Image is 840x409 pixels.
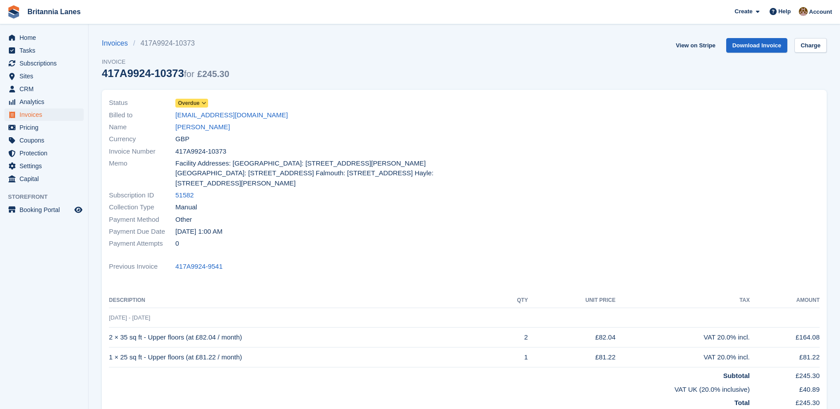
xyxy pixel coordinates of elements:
[175,134,190,144] span: GBP
[109,347,496,367] td: 1 × 25 sq ft - Upper floors (at £81.22 / month)
[102,38,229,49] nav: breadcrumbs
[528,293,615,308] th: Unit Price
[175,98,208,108] a: Overdue
[7,5,20,19] img: stora-icon-8386f47178a22dfd0bd8f6a31ec36ba5ce8667c1dd55bd0f319d3a0aa187defe.svg
[672,38,719,53] a: View on Stripe
[4,70,84,82] a: menu
[615,332,750,343] div: VAT 20.0% incl.
[109,314,150,321] span: [DATE] - [DATE]
[496,347,528,367] td: 1
[19,108,73,121] span: Invoices
[794,38,827,53] a: Charge
[19,160,73,172] span: Settings
[109,381,750,395] td: VAT UK (20.0% inclusive)
[109,293,496,308] th: Description
[750,328,820,347] td: £164.08
[109,262,175,272] span: Previous Invoice
[750,347,820,367] td: £81.22
[4,134,84,147] a: menu
[809,8,832,16] span: Account
[197,69,229,79] span: £245.30
[73,204,84,215] a: Preview store
[19,70,73,82] span: Sites
[175,190,194,201] a: 51582
[750,381,820,395] td: £40.89
[109,110,175,120] span: Billed to
[175,202,197,212] span: Manual
[109,134,175,144] span: Currency
[496,328,528,347] td: 2
[109,215,175,225] span: Payment Method
[528,328,615,347] td: £82.04
[4,44,84,57] a: menu
[184,69,194,79] span: for
[4,57,84,69] a: menu
[19,44,73,57] span: Tasks
[175,215,192,225] span: Other
[19,204,73,216] span: Booking Portal
[8,193,88,201] span: Storefront
[4,31,84,44] a: menu
[175,158,459,189] span: Facility Addresses: [GEOGRAPHIC_DATA]: [STREET_ADDRESS][PERSON_NAME] [GEOGRAPHIC_DATA]: [STREET_A...
[4,147,84,159] a: menu
[109,147,175,157] span: Invoice Number
[4,160,84,172] a: menu
[175,262,223,272] a: 417A9924-9541
[750,367,820,381] td: £245.30
[19,173,73,185] span: Capital
[175,239,179,249] span: 0
[778,7,791,16] span: Help
[109,202,175,212] span: Collection Type
[178,99,200,107] span: Overdue
[19,121,73,134] span: Pricing
[528,347,615,367] td: £81.22
[799,7,808,16] img: Admin
[19,96,73,108] span: Analytics
[750,394,820,408] td: £245.30
[4,83,84,95] a: menu
[102,38,133,49] a: Invoices
[615,293,750,308] th: Tax
[175,227,222,237] time: 2025-08-02 00:00:00 UTC
[175,147,226,157] span: 417A9924-10373
[4,121,84,134] a: menu
[4,108,84,121] a: menu
[109,158,175,189] span: Memo
[175,110,288,120] a: [EMAIL_ADDRESS][DOMAIN_NAME]
[175,122,230,132] a: [PERSON_NAME]
[109,190,175,201] span: Subscription ID
[102,67,229,79] div: 417A9924-10373
[750,293,820,308] th: Amount
[109,122,175,132] span: Name
[734,399,750,406] strong: Total
[4,173,84,185] a: menu
[19,134,73,147] span: Coupons
[19,31,73,44] span: Home
[102,58,229,66] span: Invoice
[109,328,496,347] td: 2 × 35 sq ft - Upper floors (at £82.04 / month)
[735,7,752,16] span: Create
[615,352,750,363] div: VAT 20.0% incl.
[726,38,788,53] a: Download Invoice
[4,204,84,216] a: menu
[24,4,84,19] a: Britannia Lanes
[19,57,73,69] span: Subscriptions
[109,239,175,249] span: Payment Attempts
[496,293,528,308] th: QTY
[723,372,750,379] strong: Subtotal
[19,147,73,159] span: Protection
[109,98,175,108] span: Status
[19,83,73,95] span: CRM
[4,96,84,108] a: menu
[109,227,175,237] span: Payment Due Date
